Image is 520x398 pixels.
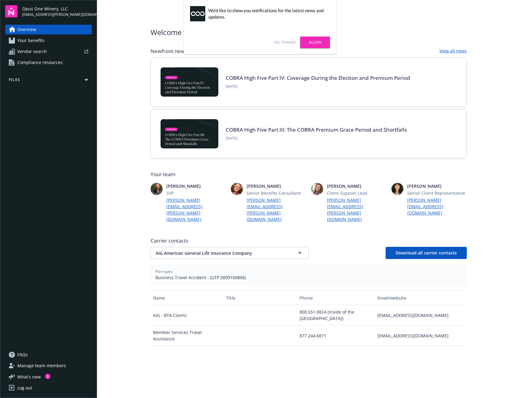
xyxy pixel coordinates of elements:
a: [PERSON_NAME][EMAIL_ADDRESS][PERSON_NAME][DOMAIN_NAME] [327,197,387,222]
a: [PERSON_NAME][EMAIL_ADDRESS][PERSON_NAME][DOMAIN_NAME] [166,197,226,222]
span: Your team [151,171,467,178]
div: AIG - BTA Claims [151,305,224,325]
button: AIG American General Life Insurance Company [151,247,309,259]
div: 877.244.6871 [297,325,375,346]
button: Opus One Winery, LLC[EMAIL_ADDRESS][PERSON_NAME][DOMAIN_NAME] [22,5,92,17]
button: Files [5,77,92,85]
img: BLOG-Card Image - Compliance - COBRA High Five Pt 3 - 09-03-25.jpg [161,119,218,148]
span: [PERSON_NAME] [407,183,467,189]
div: Log out [17,383,32,393]
a: Vendor search [5,47,92,56]
a: Allow [300,37,330,48]
div: Title [226,295,295,301]
div: Email/website [377,295,464,301]
button: Phone [297,290,375,305]
a: No, thanks [274,40,296,45]
span: Opus One Winery, LLC [22,5,92,12]
img: photo [391,183,404,195]
button: Email/website [375,290,466,305]
div: Phone [300,295,373,301]
span: Client Support Lead [327,190,387,196]
div: 1 [45,374,50,379]
a: Overview [5,25,92,34]
span: [EMAIL_ADDRESS][PERSON_NAME][DOMAIN_NAME] [22,12,92,17]
div: We'd like to show you notifications for the latest news and updates. [208,7,327,20]
span: Overview [17,25,36,34]
span: Newfront news [151,48,187,55]
span: FAQs [17,350,28,360]
span: [PERSON_NAME] [247,183,306,189]
span: Carrier contacts [151,237,467,244]
span: [DATE] [226,84,410,89]
div: 800.551.0824 (Inside of the [GEOGRAPHIC_DATA]) [297,305,375,325]
span: Plan types [155,269,462,274]
span: Your benefits [17,36,44,45]
a: FAQs [5,350,92,360]
span: What ' s new [17,374,41,380]
button: Name [151,290,224,305]
span: Business Travel Accident - (GTP 0009160806) [155,274,462,281]
button: Download all carrier contacts [386,247,467,259]
button: What's new1 [5,374,50,380]
span: Senior Client Representative [407,190,467,196]
span: Compliance resources [17,58,63,67]
img: BLOG-Card Image - Compliance - COBRA High Five Pt 4 - 09-04-25.jpg [161,67,218,97]
a: Manage team members [5,361,92,371]
a: View all news [439,48,467,55]
button: Title [224,290,297,305]
a: Compliance resources [5,58,92,67]
a: COBRA High Five Part III: The COBRA Premium Grace Period and Shortfalls [226,126,407,133]
span: Manage team members [17,361,66,371]
span: [PERSON_NAME] [166,183,226,189]
div: [EMAIL_ADDRESS][DOMAIN_NAME] [375,325,466,346]
a: Your benefits [5,36,92,45]
span: Vendor search [17,47,47,56]
img: photo [231,183,243,195]
span: [PERSON_NAME] [327,183,387,189]
img: photo [311,183,323,195]
a: [PERSON_NAME][EMAIL_ADDRESS][PERSON_NAME][DOMAIN_NAME] [247,197,306,222]
img: photo [151,183,163,195]
a: COBRA High Five Part IV: Coverage During the Election and Premium Period [226,74,410,81]
div: Member Services Travel Assistance [151,325,224,346]
span: AIG American General Life Insurance Company [156,250,282,256]
div: [EMAIL_ADDRESS][DOMAIN_NAME] [375,305,466,325]
div: Name [153,295,221,301]
img: navigator-logo.svg [5,5,17,17]
a: [PERSON_NAME][EMAIL_ADDRESS][DOMAIN_NAME] [407,197,467,216]
span: Download all carrier contacts [396,250,457,256]
span: Senior Benefits Consultant [247,190,306,196]
span: [DATE] [226,136,407,141]
span: Welcome to Navigator [151,27,225,38]
span: SVP [166,190,226,196]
